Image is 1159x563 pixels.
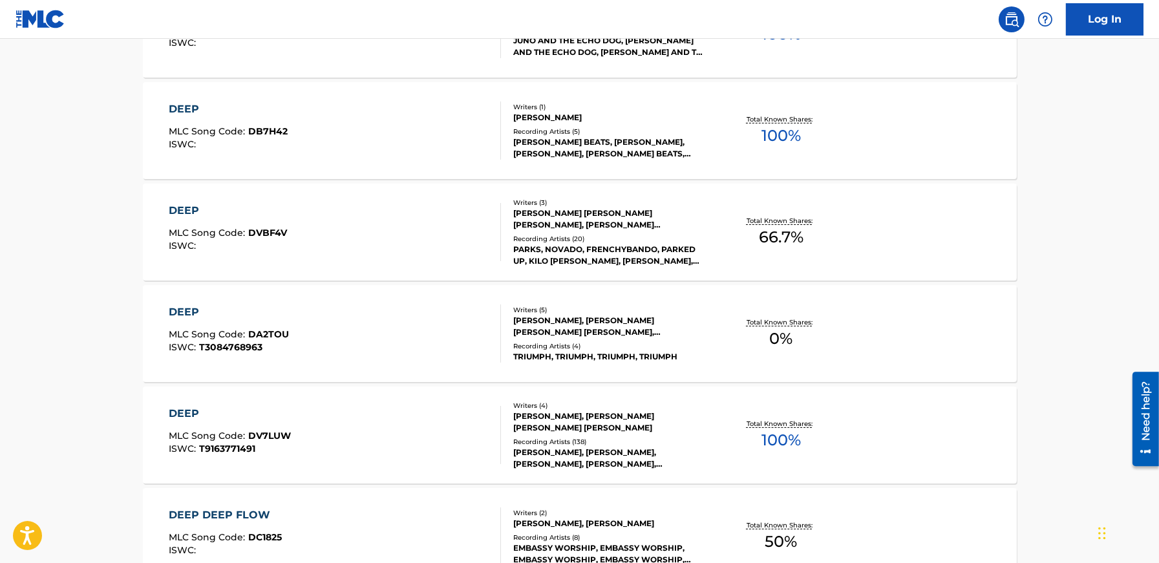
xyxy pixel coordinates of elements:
[513,518,708,529] div: [PERSON_NAME], [PERSON_NAME]
[169,203,287,218] div: DEEP
[513,401,708,410] div: Writers ( 4 )
[747,317,816,327] p: Total Known Shares:
[169,125,248,137] span: MLC Song Code :
[169,101,288,117] div: DEEP
[999,6,1025,32] a: Public Search
[513,102,708,112] div: Writers ( 1 )
[143,387,1017,483] a: DEEPMLC Song Code:DV7LUWISWC:T9163771491Writers (4)[PERSON_NAME], [PERSON_NAME] [PERSON_NAME] [PE...
[1037,12,1053,27] img: help
[169,443,199,454] span: ISWC :
[16,10,65,28] img: MLC Logo
[747,520,816,530] p: Total Known Shares:
[765,530,797,553] span: 50 %
[513,315,708,338] div: [PERSON_NAME], [PERSON_NAME] [PERSON_NAME] [PERSON_NAME], [PERSON_NAME]
[169,37,199,48] span: ISWC :
[513,207,708,231] div: [PERSON_NAME] [PERSON_NAME] [PERSON_NAME], [PERSON_NAME] [PERSON_NAME]
[747,216,816,226] p: Total Known Shares:
[169,328,248,340] span: MLC Song Code :
[513,136,708,160] div: [PERSON_NAME] BEATS, [PERSON_NAME], [PERSON_NAME], [PERSON_NAME] BEATS, [PERSON_NAME] BEATS
[169,304,289,320] div: DEEP
[143,82,1017,179] a: DEEPMLC Song Code:DB7H42ISWC:Writers (1)[PERSON_NAME]Recording Artists (5)[PERSON_NAME] BEATS, [P...
[513,35,708,58] div: JUNO AND THE ECHO DOG, [PERSON_NAME] AND THE ECHO DOG, [PERSON_NAME] AND THE ECHO DOG, [PERSON_NA...
[199,443,255,454] span: T9163771491
[248,328,289,340] span: DA2TOU
[513,508,708,518] div: Writers ( 2 )
[169,406,291,421] div: DEEP
[513,351,708,363] div: TRIUMPH, TRIUMPH, TRIUMPH, TRIUMPH
[169,227,248,239] span: MLC Song Code :
[513,533,708,542] div: Recording Artists ( 8 )
[761,124,801,147] span: 100 %
[513,437,708,447] div: Recording Artists ( 138 )
[761,429,801,452] span: 100 %
[143,285,1017,382] a: DEEPMLC Song Code:DA2TOUISWC:T3084768963Writers (5)[PERSON_NAME], [PERSON_NAME] [PERSON_NAME] [PE...
[169,531,248,543] span: MLC Song Code :
[1004,12,1019,27] img: search
[1098,514,1106,553] div: Drag
[513,112,708,123] div: [PERSON_NAME]
[513,234,708,244] div: Recording Artists ( 20 )
[513,410,708,434] div: [PERSON_NAME], [PERSON_NAME] [PERSON_NAME] [PERSON_NAME]
[169,507,282,523] div: DEEP DEEP FLOW
[513,341,708,351] div: Recording Artists ( 4 )
[248,430,291,441] span: DV7LUW
[513,447,708,470] div: [PERSON_NAME], [PERSON_NAME], [PERSON_NAME], [PERSON_NAME], [PERSON_NAME], [PERSON_NAME], [PERSON...
[169,430,248,441] span: MLC Song Code :
[248,227,287,239] span: DVBF4V
[169,341,199,353] span: ISWC :
[199,341,262,353] span: T3084768963
[1094,501,1159,563] iframe: Chat Widget
[248,125,288,137] span: DB7H42
[169,240,199,251] span: ISWC :
[1123,366,1159,471] iframe: Resource Center
[143,184,1017,281] a: DEEPMLC Song Code:DVBF4VISWC:Writers (3)[PERSON_NAME] [PERSON_NAME] [PERSON_NAME], [PERSON_NAME] ...
[759,226,803,249] span: 66.7 %
[747,419,816,429] p: Total Known Shares:
[169,544,199,556] span: ISWC :
[513,198,708,207] div: Writers ( 3 )
[169,138,199,150] span: ISWC :
[747,114,816,124] p: Total Known Shares:
[513,305,708,315] div: Writers ( 5 )
[769,327,792,350] span: 0 %
[513,127,708,136] div: Recording Artists ( 5 )
[1032,6,1058,32] div: Help
[248,531,282,543] span: DC1825
[1066,3,1143,36] a: Log In
[513,244,708,267] div: PARKS, NOVADO, FRENCHYBANDO, PARKED UP, KILO [PERSON_NAME], [PERSON_NAME], PARKS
